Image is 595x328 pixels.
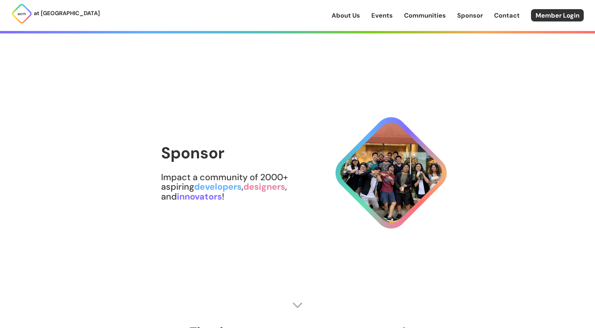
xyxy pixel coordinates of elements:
span: innovators [177,191,222,202]
span: designers [243,181,285,193]
h1: Sponsor [161,144,329,162]
p: at [GEOGRAPHIC_DATA] [34,9,100,18]
a: Contact [494,11,520,20]
a: Member Login [531,9,584,21]
img: Sponsor Logo [329,111,454,235]
span: developers [194,181,242,193]
a: at [GEOGRAPHIC_DATA] [11,3,100,24]
img: Scroll Arrow [292,300,303,310]
img: ACM Logo [11,3,32,24]
a: About Us [332,11,360,20]
h2: Impact a community of 2000+ aspiring , , and ! [161,172,329,202]
a: Sponsor [457,11,483,20]
a: Events [371,11,393,20]
a: Communities [404,11,446,20]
